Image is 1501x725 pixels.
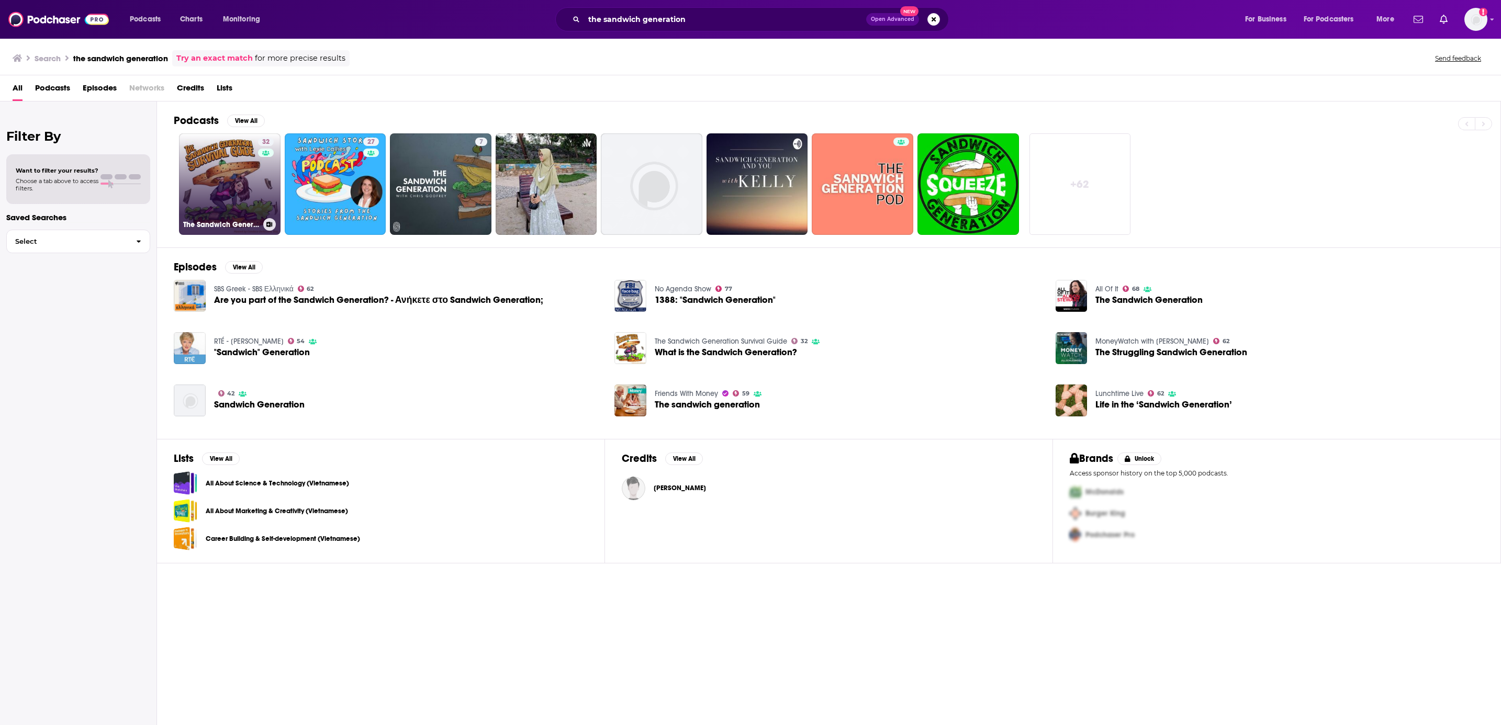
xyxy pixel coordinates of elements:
[8,9,109,29] img: Podchaser - Follow, Share and Rate Podcasts
[1095,400,1232,409] a: Life in the ‘Sandwich Generation’
[622,477,645,500] img: Kay Meyer
[122,11,174,28] button: open menu
[227,391,234,396] span: 42
[73,53,168,63] h3: the sandwich generation
[179,133,281,235] a: 32The Sandwich Generation Survival Guide
[174,260,263,274] a: EpisodesView All
[1432,54,1484,63] button: Send feedback
[622,452,703,465] a: CreditsView All
[655,400,760,409] a: The sandwich generation
[614,280,646,312] img: 1388: "Sandwich Generation"
[174,527,197,550] span: Career Building & Self-development (Vietnamese)
[565,7,959,31] div: Search podcasts, credits, & more...
[1409,10,1427,28] a: Show notifications dropdown
[297,339,305,344] span: 54
[16,167,98,174] span: Want to filter your results?
[1304,12,1354,27] span: For Podcasters
[130,12,161,27] span: Podcasts
[1056,280,1088,312] img: The Sandwich Generation
[206,478,349,489] a: All About Science & Technology (Vietnamese)
[1056,332,1088,364] img: The Struggling Sandwich Generation
[1369,11,1407,28] button: open menu
[614,384,646,416] img: The sandwich generation
[801,339,808,344] span: 32
[733,390,749,397] a: 59
[214,337,284,346] a: RTÉ - Marian Finucane
[176,52,253,64] a: Try an exact match
[35,53,61,63] h3: Search
[1132,287,1139,291] span: 68
[174,452,194,465] h2: Lists
[655,389,718,398] a: Friends With Money
[1464,8,1487,31] img: User Profile
[16,177,98,192] span: Choose a tab above to access filters.
[1123,286,1139,292] a: 68
[285,133,386,235] a: 27
[363,138,379,146] a: 27
[217,80,232,101] a: Lists
[258,138,274,146] a: 32
[174,114,265,127] a: PodcastsView All
[214,285,294,293] a: SBS Greek - SBS Ελληνικά
[1095,337,1209,346] a: MoneyWatch with Jill Schlesinger
[174,471,197,495] a: All About Science & Technology (Vietnamese)
[900,6,919,16] span: New
[725,287,732,291] span: 77
[715,286,732,292] a: 77
[1157,391,1164,396] span: 62
[206,533,360,545] a: Career Building & Self-development (Vietnamese)
[1085,530,1135,539] span: Podchaser Pro
[1297,11,1369,28] button: open menu
[622,471,1036,505] button: Kay MeyerKay Meyer
[216,11,274,28] button: open menu
[654,484,706,492] a: Kay Meyer
[665,452,703,465] button: View All
[214,400,305,409] a: Sandwich Generation
[255,52,345,64] span: for more precise results
[1095,348,1247,357] span: The Struggling Sandwich Generation
[1436,10,1452,28] a: Show notifications dropdown
[177,80,204,101] span: Credits
[871,17,914,22] span: Open Advanced
[174,280,206,312] img: Are you part of the Sandwich Generation? - Ανήκετε στο Sandwich Generation;
[6,212,150,222] p: Saved Searches
[654,484,706,492] span: [PERSON_NAME]
[1464,8,1487,31] button: Show profile menu
[614,332,646,364] img: What is the Sandwich Generation?
[367,137,375,148] span: 27
[655,296,776,304] a: 1388: "Sandwich Generation"
[742,391,749,396] span: 59
[1479,8,1487,16] svg: Add a profile image
[622,452,657,465] h2: Credits
[1056,384,1088,416] img: Life in the ‘Sandwich Generation’
[479,137,483,148] span: 7
[218,390,235,397] a: 42
[214,348,310,357] span: "Sandwich" Generation
[1095,296,1203,304] a: The Sandwich Generation
[475,138,487,146] a: 7
[1223,339,1229,344] span: 62
[173,11,209,28] a: Charts
[655,285,711,293] a: No Agenda Show
[129,80,164,101] span: Networks
[1066,524,1085,546] img: Third Pro Logo
[214,296,543,304] a: Are you part of the Sandwich Generation? - Ανήκετε στο Sandwich Generation;
[174,114,219,127] h2: Podcasts
[174,499,197,523] span: All About Marketing & Creativity (Vietnamese)
[83,80,117,101] span: Episodes
[1070,452,1113,465] h2: Brands
[183,220,259,229] h3: The Sandwich Generation Survival Guide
